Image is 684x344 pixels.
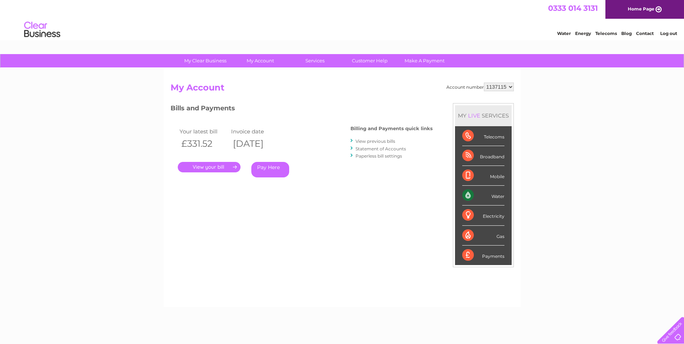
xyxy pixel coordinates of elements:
h2: My Account [171,83,514,96]
img: logo.png [24,19,61,41]
th: [DATE] [229,136,281,151]
a: My Clear Business [176,54,235,67]
a: Contact [636,31,654,36]
a: Services [285,54,345,67]
a: . [178,162,240,172]
a: Water [557,31,571,36]
div: Gas [462,226,504,246]
div: Water [462,186,504,206]
td: Invoice date [229,127,281,136]
a: Telecoms [595,31,617,36]
h3: Bills and Payments [171,103,433,116]
div: Broadband [462,146,504,166]
td: Your latest bill [178,127,230,136]
a: Paperless bill settings [356,153,402,159]
div: LIVE [467,112,482,119]
a: Customer Help [340,54,400,67]
div: Mobile [462,166,504,186]
th: £331.52 [178,136,230,151]
a: Pay Here [251,162,289,177]
div: Electricity [462,206,504,225]
div: Telecoms [462,126,504,146]
a: View previous bills [356,138,395,144]
div: Payments [462,246,504,265]
a: Log out [660,31,677,36]
h4: Billing and Payments quick links [350,126,433,131]
a: Blog [621,31,632,36]
a: Make A Payment [395,54,454,67]
a: Energy [575,31,591,36]
div: Account number [446,83,514,91]
a: 0333 014 3131 [548,4,598,13]
a: Statement of Accounts [356,146,406,151]
a: My Account [230,54,290,67]
div: MY SERVICES [455,105,512,126]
